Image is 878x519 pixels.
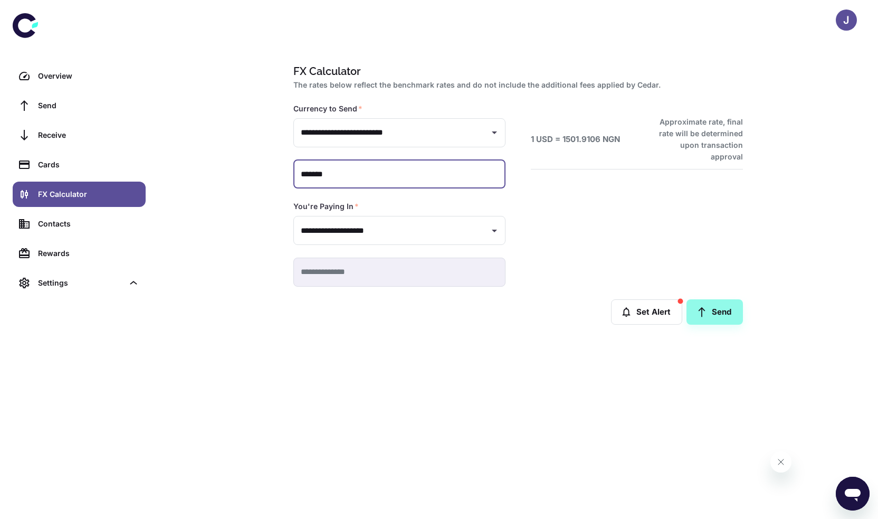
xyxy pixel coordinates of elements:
div: Overview [38,70,139,82]
h1: FX Calculator [293,63,739,79]
div: Receive [38,129,139,141]
button: J [836,10,857,31]
div: Contacts [38,218,139,230]
div: Send [38,100,139,111]
button: Set Alert [611,299,682,325]
label: Currency to Send [293,103,362,114]
h6: 1 USD = 1501.9106 NGN [531,134,620,146]
iframe: Close message [770,451,791,473]
a: Overview [13,63,146,89]
a: Send [686,299,743,325]
label: You're Paying In [293,201,359,212]
div: Cards [38,159,139,171]
a: Cards [13,152,146,177]
span: Hi. Need any help? [6,7,76,16]
a: FX Calculator [13,182,146,207]
div: FX Calculator [38,188,139,200]
button: Open [487,223,502,238]
a: Rewards [13,241,146,266]
div: Settings [13,270,146,296]
button: Open [487,125,502,140]
iframe: Button to launch messaging window [836,477,870,511]
a: Contacts [13,211,146,237]
div: Settings [38,277,123,289]
a: Send [13,93,146,118]
div: Rewards [38,248,139,259]
h6: Approximate rate, final rate will be determined upon transaction approval [647,116,743,163]
a: Receive [13,122,146,148]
